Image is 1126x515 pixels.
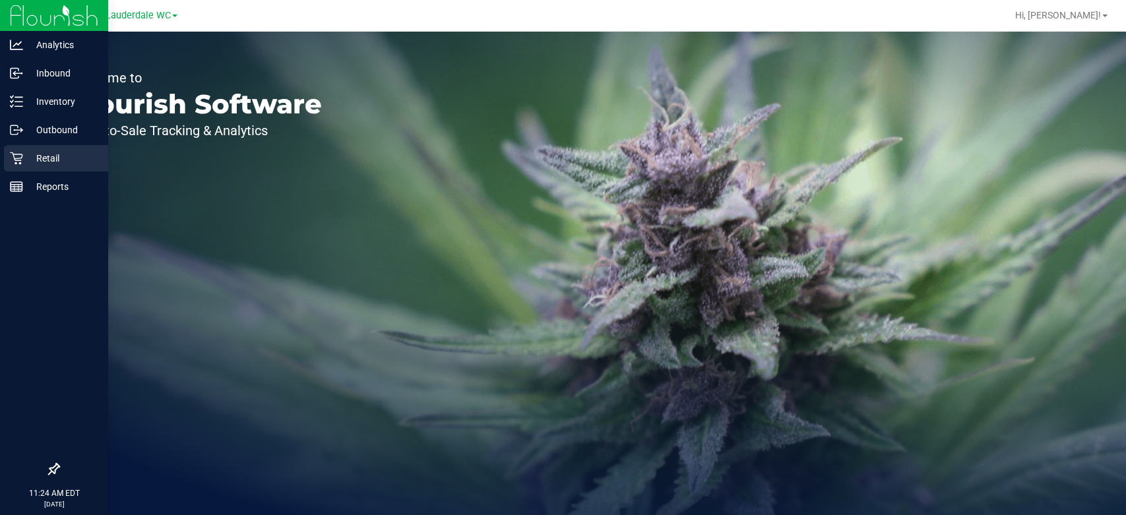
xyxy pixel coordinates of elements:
[23,179,102,195] p: Reports
[23,37,102,53] p: Analytics
[10,180,23,193] inline-svg: Reports
[71,91,322,117] p: Flourish Software
[71,124,322,137] p: Seed-to-Sale Tracking & Analytics
[23,150,102,166] p: Retail
[6,499,102,509] p: [DATE]
[10,123,23,136] inline-svg: Outbound
[92,10,171,21] span: Ft. Lauderdale WC
[10,67,23,80] inline-svg: Inbound
[71,71,322,84] p: Welcome to
[1015,10,1101,20] span: Hi, [PERSON_NAME]!
[23,65,102,81] p: Inbound
[23,94,102,109] p: Inventory
[10,38,23,51] inline-svg: Analytics
[6,487,102,499] p: 11:24 AM EDT
[10,95,23,108] inline-svg: Inventory
[10,152,23,165] inline-svg: Retail
[23,122,102,138] p: Outbound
